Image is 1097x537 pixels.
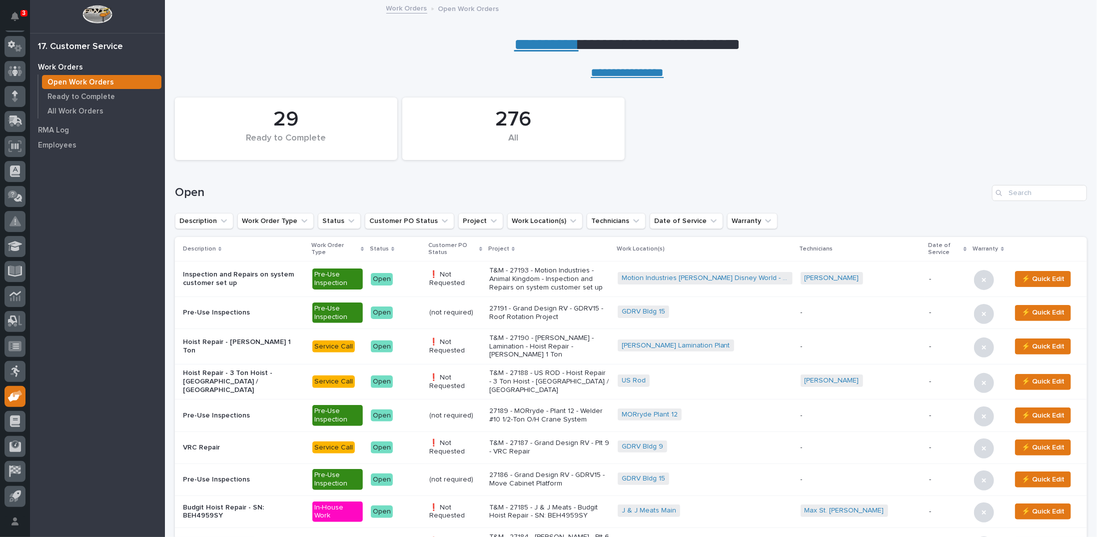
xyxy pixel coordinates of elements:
p: Employees [38,141,76,150]
span: ⚡ Quick Edit [1022,409,1065,421]
a: Work Orders [386,2,427,13]
p: Hoist Repair - [PERSON_NAME] 1 Ton [183,338,304,355]
button: Customer PO Status [365,213,454,229]
a: [PERSON_NAME] Lamination Plant [622,341,730,350]
p: (not required) [429,475,481,484]
p: Pre-Use Inspections [183,411,304,420]
div: Service Call [312,441,355,454]
a: [PERSON_NAME] [805,376,859,385]
a: Work Orders [30,59,165,74]
a: J & J Meats Main [622,506,676,515]
div: Open [371,340,393,353]
p: ❗ Not Requested [429,373,481,390]
img: Workspace Logo [82,5,112,23]
p: All Work Orders [47,107,103,116]
a: Open Work Orders [38,75,165,89]
div: Pre-Use Inspection [312,268,363,289]
p: T&M - 27188 - US ROD - Hoist Repair - 3 Ton Hoist - [GEOGRAPHIC_DATA] / [GEOGRAPHIC_DATA] [489,369,610,394]
span: ⚡ Quick Edit [1022,340,1065,352]
div: Open [371,273,393,285]
p: Warranty [973,243,999,254]
button: Warranty [727,213,778,229]
p: Technicians [800,243,833,254]
p: - [929,443,966,452]
p: Open Work Orders [438,2,499,13]
a: GDRV Bldg 15 [622,474,665,483]
tr: Hoist Repair - [PERSON_NAME] 1 TonService CallOpen❗ Not RequestedT&M - 27190 - [PERSON_NAME] - La... [175,329,1087,364]
button: Work Order Type [237,213,314,229]
div: Service Call [312,375,355,388]
button: ⚡ Quick Edit [1015,305,1071,321]
div: Pre-Use Inspection [312,469,363,490]
div: Open [371,409,393,422]
p: 27186 - Grand Design RV - GDRV15 - Move Cabinet Platform [489,471,610,488]
button: ⚡ Quick Edit [1015,471,1071,487]
p: RMA Log [38,126,69,135]
tr: Pre-Use InspectionsPre-Use InspectionOpen(not required)27186 - Grand Design RV - GDRV15 - Move Ca... [175,463,1087,495]
span: ⚡ Quick Edit [1022,505,1065,517]
a: MORryde Plant 12 [622,410,678,419]
button: ⚡ Quick Edit [1015,338,1071,354]
p: 3 [22,9,25,16]
span: ⚡ Quick Edit [1022,306,1065,318]
p: Open Work Orders [47,78,114,87]
span: ⚡ Quick Edit [1022,473,1065,485]
button: Date of Service [650,213,723,229]
p: - [929,377,966,386]
p: Inspection and Repairs on system customer set up [183,270,304,287]
div: 276 [419,107,608,132]
button: Project [458,213,503,229]
p: (not required) [429,308,481,317]
p: - [929,411,966,420]
p: VRC Repair [183,443,304,452]
p: - [929,507,966,516]
div: Open [371,473,393,486]
p: T&M - 27193 - Motion Industries - Animal Kingdom - Inspection and Repairs on system customer set up [489,266,610,291]
p: - [929,275,966,283]
p: Project [488,243,509,254]
span: ⚡ Quick Edit [1022,273,1065,285]
p: ❗ Not Requested [429,503,481,520]
div: Notifications3 [12,12,25,28]
p: ❗ Not Requested [429,439,481,456]
a: [PERSON_NAME] [805,274,859,282]
p: - [929,342,966,351]
tr: VRC RepairService CallOpen❗ Not RequestedT&M - 27187 - Grand Design RV - Plt 9 - VRC RepairGDRV B... [175,431,1087,463]
button: ⚡ Quick Edit [1015,271,1071,287]
div: 17. Customer Service [38,41,123,52]
p: T&M - 27185 - J & J Meats - Budgit Hoist Repair - SN: BEH4959SY [489,503,610,520]
a: Motion Industries [PERSON_NAME] Disney World - [GEOGRAPHIC_DATA] [622,274,789,282]
a: Max St. [PERSON_NAME] [805,506,884,515]
p: T&M - 27187 - Grand Design RV - Plt 9 - VRC Repair [489,439,610,456]
a: Employees [30,137,165,152]
p: ❗ Not Requested [429,338,481,355]
h1: Open [175,185,988,200]
p: Work Location(s) [617,243,665,254]
div: All [419,133,608,154]
div: Service Call [312,340,355,353]
button: Notifications [4,6,25,27]
tr: Inspection and Repairs on system customer set upPre-Use InspectionOpen❗ Not RequestedT&M - 27193 ... [175,261,1087,297]
p: Work Order Type [311,240,358,258]
div: Open [371,441,393,454]
span: ⚡ Quick Edit [1022,441,1065,453]
a: US Rod [622,376,646,385]
p: - [801,411,921,420]
button: Status [318,213,361,229]
button: ⚡ Quick Edit [1015,407,1071,423]
input: Search [992,185,1087,201]
p: Budgit Hoist Repair - SN: BEH4959SY [183,503,304,520]
div: In-House Work [312,501,363,522]
p: ❗ Not Requested [429,270,481,287]
a: GDRV Bldg 15 [622,307,665,316]
p: Customer PO Status [428,240,477,258]
button: Technicians [587,213,646,229]
div: Open [371,306,393,319]
p: - [801,475,921,484]
p: Pre-Use Inspections [183,308,304,317]
tr: Pre-Use InspectionsPre-Use InspectionOpen(not required)27189 - MORryde - Plant 12 - Welder #10 1/... [175,399,1087,431]
p: - [801,342,921,351]
tr: Pre-Use InspectionsPre-Use InspectionOpen(not required)27191 - Grand Design RV - GDRV15 - Roof Ro... [175,296,1087,328]
div: Open [371,375,393,388]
